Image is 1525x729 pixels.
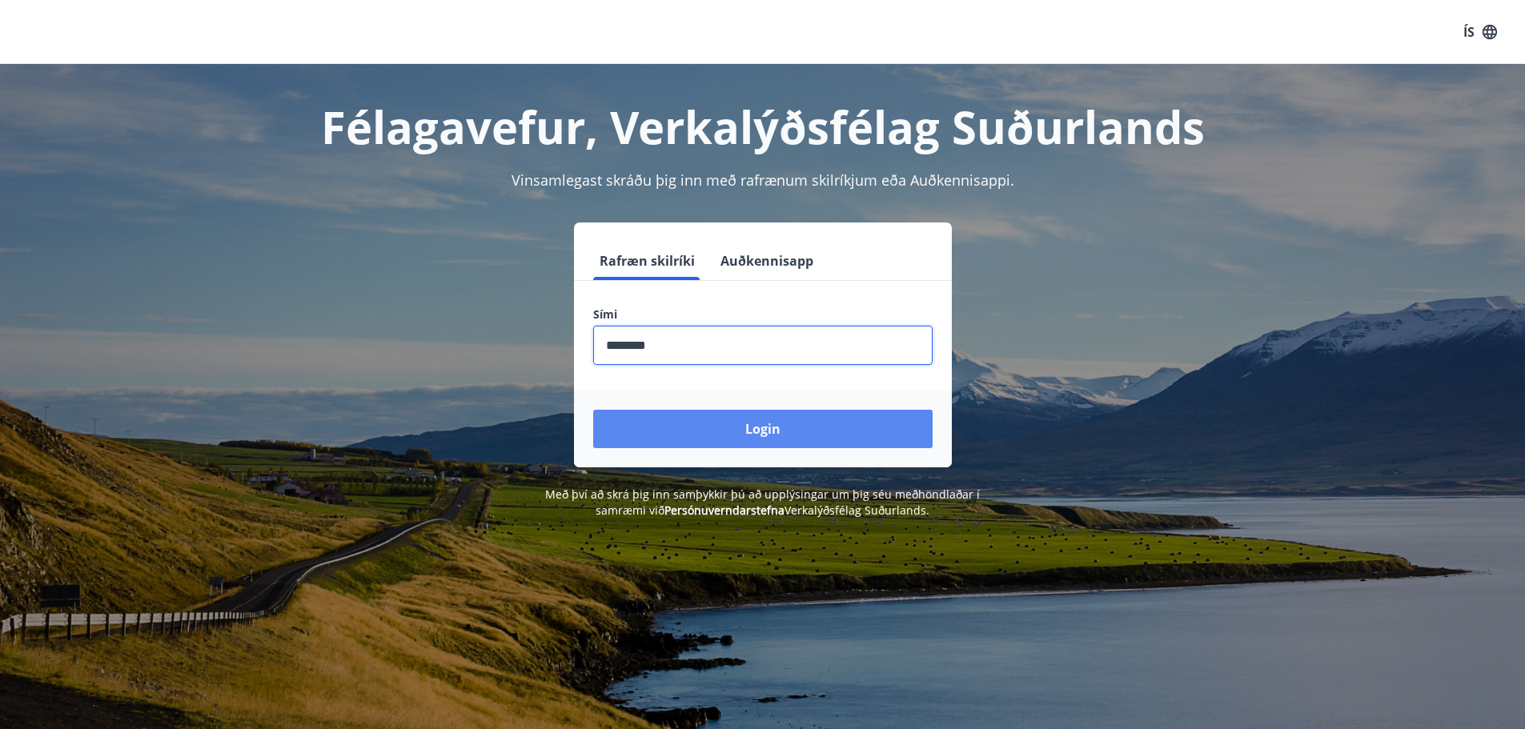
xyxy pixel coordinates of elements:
[664,503,785,518] a: Persónuverndarstefna
[512,170,1014,190] span: Vinsamlegast skráðu þig inn með rafrænum skilríkjum eða Auðkennisappi.
[714,242,820,280] button: Auðkennisapp
[593,306,933,322] label: Sími
[593,242,701,280] button: Rafræn skilríki
[206,96,1320,157] h1: Félagavefur, Verkalýðsfélag Suðurlands
[593,410,933,448] button: Login
[1455,18,1506,46] button: ÍS
[545,487,980,518] span: Með því að skrá þig inn samþykkir þú að upplýsingar um þig séu meðhöndlaðar í samræmi við Verkalý...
